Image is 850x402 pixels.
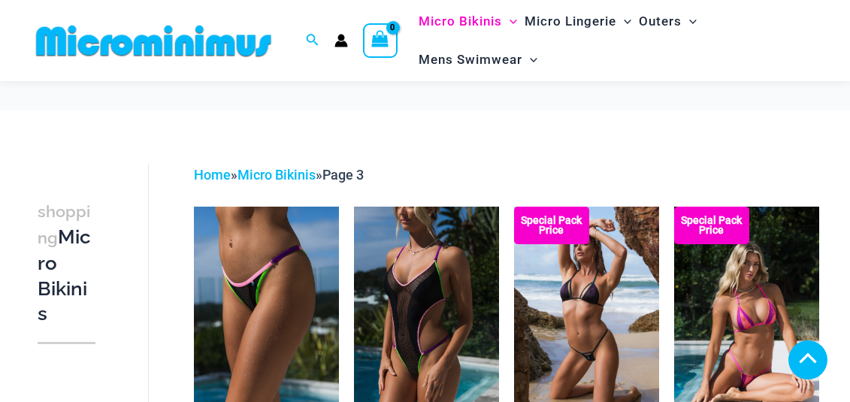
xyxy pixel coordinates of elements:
[334,34,348,47] a: Account icon link
[635,2,700,41] a: OutersMenu ToggleMenu Toggle
[322,167,364,183] span: Page 3
[30,24,277,58] img: MM SHOP LOGO FLAT
[674,216,749,235] b: Special Pack Price
[525,2,616,41] span: Micro Lingerie
[38,198,95,327] h3: Micro Bikinis
[363,23,398,58] a: View Shopping Cart, empty
[502,2,517,41] span: Menu Toggle
[415,41,541,79] a: Mens SwimwearMenu ToggleMenu Toggle
[415,2,521,41] a: Micro BikinisMenu ToggleMenu Toggle
[616,2,631,41] span: Menu Toggle
[521,2,635,41] a: Micro LingerieMenu ToggleMenu Toggle
[419,41,522,79] span: Mens Swimwear
[682,2,697,41] span: Menu Toggle
[237,167,316,183] a: Micro Bikinis
[38,202,90,247] span: shopping
[194,167,364,183] span: » »
[419,2,502,41] span: Micro Bikinis
[522,41,537,79] span: Menu Toggle
[639,2,682,41] span: Outers
[514,216,589,235] b: Special Pack Price
[194,167,231,183] a: Home
[306,32,319,50] a: Search icon link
